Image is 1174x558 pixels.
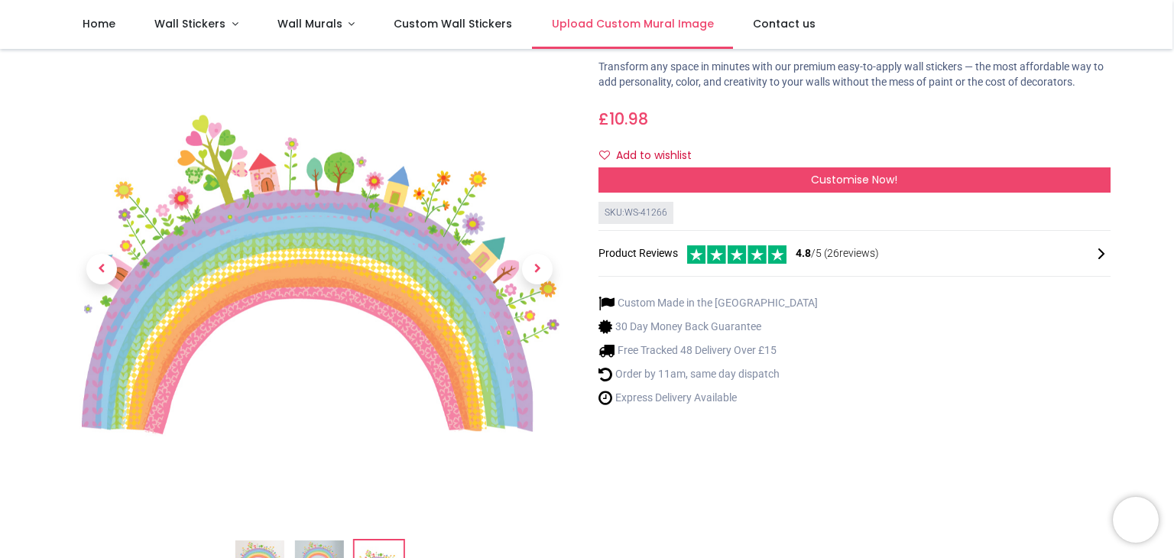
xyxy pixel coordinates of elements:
li: Express Delivery Available [598,390,818,406]
span: Home [83,16,115,31]
button: Add to wishlistAdd to wishlist [598,143,705,169]
span: Wall Murals [277,16,342,31]
div: Product Reviews [598,243,1111,264]
span: 4.8 [796,247,811,259]
div: SKU: WS-41266 [598,202,673,224]
iframe: Brevo live chat [1113,497,1159,543]
span: Contact us [753,16,816,31]
i: Add to wishlist [599,150,610,161]
li: Order by 11am, same day dispatch [598,366,818,382]
span: Wall Stickers [154,16,225,31]
img: WS-41266-03 [63,18,576,530]
span: /5 ( 26 reviews) [796,246,879,261]
span: £ [598,108,648,130]
span: 10.98 [609,108,648,130]
span: Previous [86,254,117,284]
span: Custom Wall Stickers [394,16,512,31]
p: Transform any space in minutes with our premium easy-to-apply wall stickers — the most affordable... [598,60,1111,89]
li: Custom Made in the [GEOGRAPHIC_DATA] [598,295,818,311]
span: Upload Custom Mural Image [552,16,714,31]
a: Previous [63,94,140,446]
span: Next [522,254,553,284]
span: Customise Now! [811,172,897,187]
li: 30 Day Money Back Guarantee [598,319,818,335]
li: Free Tracked 48 Delivery Over £15 [598,342,818,358]
a: Next [499,94,576,446]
